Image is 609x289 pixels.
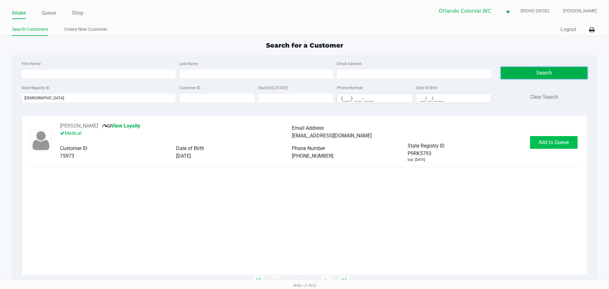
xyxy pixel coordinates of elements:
button: Logout [560,26,576,33]
span: [PHONE_NUMBER] [292,153,333,159]
span: [DATE] [176,153,191,159]
button: See customer info [60,122,98,130]
p: Medical [60,130,292,137]
label: First Name [22,61,41,67]
kendo-maskedtextbox: Format: MM/DD/YYYY [416,93,492,103]
span: Phone Number [292,145,325,151]
a: Search Customers [12,25,48,33]
input: Format: MM/DD/YYYY [416,94,491,103]
app-submit-button: Previous [271,275,282,287]
button: Select [502,3,514,18]
input: Format: (999) 999-9999 [337,94,412,103]
span: Email Address [292,125,324,131]
span: P9RK5793 [408,150,431,157]
label: Customer ID [179,85,200,91]
span: Orlando Colonial WC [439,7,498,15]
button: Add to Queue [530,136,578,149]
span: Add to Queue [539,139,569,145]
a: Create New Customer [64,25,107,33]
label: Phone Number [337,85,363,91]
span: Customer ID [60,145,88,151]
div: Exp: [DATE] [408,157,425,163]
label: State Registry ID [22,85,49,91]
label: State [US_STATE] [258,85,287,91]
span: [EMAIL_ADDRESS][DOMAIN_NAME] [292,133,372,139]
span: [PERSON_NAME] [563,8,597,14]
label: Email Address [337,61,362,67]
app-submit-button: Next [321,275,332,287]
a: View Loyalty [102,123,140,129]
a: Shop [72,9,83,17]
span: 1 - 1 of 1 items [288,278,315,284]
span: Date of Birth [176,145,204,151]
span: BROKE-DIESEL [521,8,563,14]
span: Web: v1.40.0 [293,283,316,288]
label: Date Of Birth [416,85,437,91]
a: Intake [12,9,26,17]
span: Search for a Customer [266,42,343,49]
button: Clear Search [530,93,558,101]
app-submit-button: Move to last page [338,275,350,287]
a: Queue [42,9,56,17]
label: Last Name [179,61,198,67]
kendo-maskedtextbox: Format: (999) 999-9999 [337,93,413,103]
span: State Registry ID [408,143,445,149]
button: Search [501,67,587,79]
span: 75973 [60,153,74,159]
app-submit-button: Move to first page [252,275,265,287]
